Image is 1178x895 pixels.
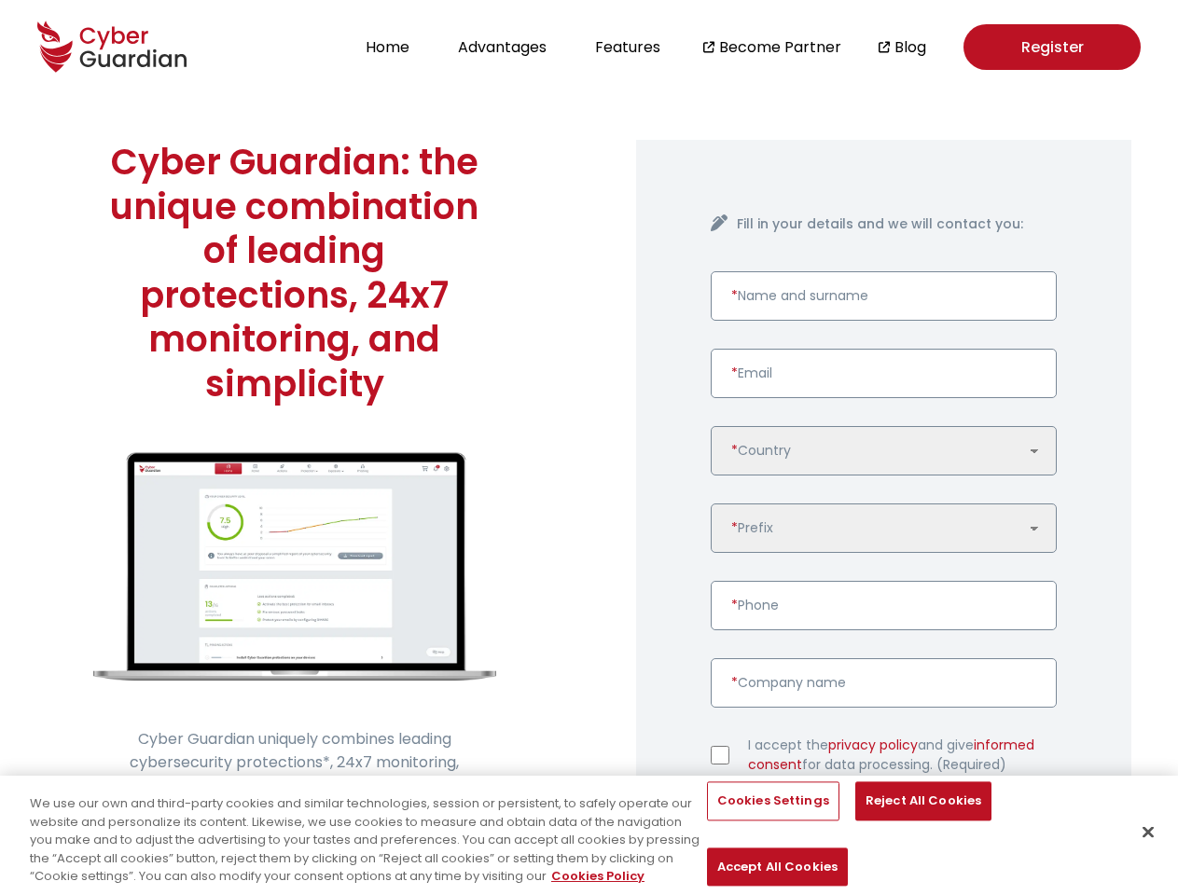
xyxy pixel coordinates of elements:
[707,782,839,821] button: Cookies Settings
[360,34,415,60] button: Home
[748,736,1034,774] a: informed consent
[963,24,1141,70] a: Register
[828,736,918,754] a: privacy policy
[737,214,1058,234] h4: Fill in your details and we will contact you:
[894,35,926,59] a: Blog
[551,867,644,885] a: More information about your privacy, opens in a new tab
[711,581,1058,630] input: Enter a valid phone number.
[719,35,841,59] a: Become Partner
[748,736,1058,775] label: I accept the and give for data processing. (Required)
[707,847,848,887] button: Accept All Cookies
[452,34,552,60] button: Advantages
[93,452,496,681] img: cyberguardian-home
[589,34,666,60] button: Features
[1128,812,1169,853] button: Close
[93,140,496,406] h1: Cyber Guardian: the unique combination of leading protections, 24x7 monitoring, and simplicity
[93,727,496,844] p: Cyber Guardian uniquely combines leading cybersecurity protections*, 24x7 monitoring, and maximum...
[855,782,991,821] button: Reject All Cookies
[30,794,707,886] div: We use our own and third-party cookies and similar technologies, session or persistent, to safely...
